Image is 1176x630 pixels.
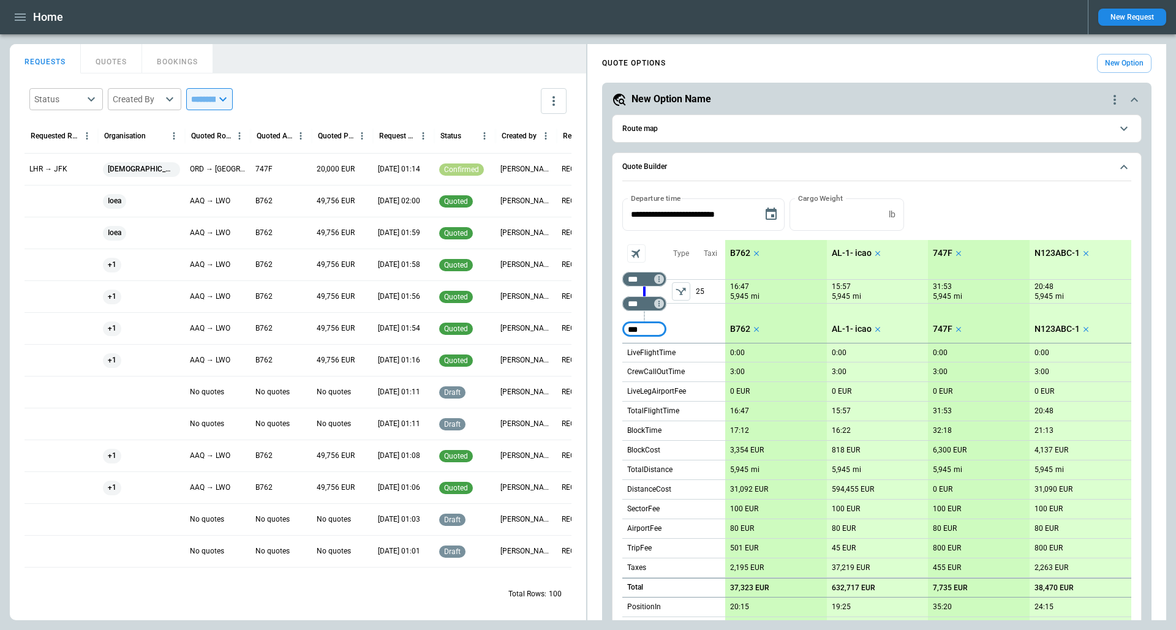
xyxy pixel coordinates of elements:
[730,367,745,377] p: 3:00
[933,602,952,612] p: 35:20
[562,291,622,302] p: REQ-2025-011425
[612,92,1142,107] button: New Option Namequote-option-actions
[103,440,121,471] span: +1
[562,482,622,493] p: REQ-2025-011419
[627,465,673,475] p: TotalDistance
[1098,9,1166,26] button: New Request
[190,260,230,270] p: AAQ → LWO
[10,44,81,73] button: REQUESTS
[832,602,851,612] p: 19:25
[730,324,750,334] p: B762
[627,543,652,553] p: TripFee
[541,88,567,114] button: more
[933,426,952,435] p: 32:18
[317,387,351,397] p: No quotes
[379,132,415,140] div: Request Created At (UTC+10:00)
[622,272,666,287] div: Too short
[622,163,667,171] h6: Quote Builder
[549,589,562,599] p: 100
[190,196,230,206] p: AAQ → LWO
[378,514,420,525] p: 20 Sep 2025 01:03
[255,260,273,270] p: B762
[751,291,759,302] p: mi
[730,602,749,612] p: 20:15
[255,355,273,366] p: B762
[562,196,622,206] p: REQ-2025-011428
[378,482,420,493] p: 20 Sep 2025 01:06
[933,563,961,572] p: 455 EUR
[798,193,843,203] label: Cargo Weight
[378,323,420,334] p: 20 Sep 2025 01:54
[142,44,213,73] button: BOOKINGS
[255,196,273,206] p: B762
[627,523,661,534] p: AirportFee
[378,451,420,461] p: 20 Sep 2025 01:08
[933,291,951,302] p: 5,945
[730,446,764,455] p: 3,354 EUR
[933,583,968,593] p: 7,735 EUR
[500,164,552,174] p: Andy Burvill
[293,128,309,144] button: Quoted Aircraft column menu
[933,324,952,334] p: 747F
[79,128,95,144] button: Requested Route column menu
[759,202,783,227] button: Choose date, selected date is Sep 23, 2025
[730,563,764,572] p: 2,195 EUR
[502,132,537,140] div: Created by
[1035,563,1068,572] p: 2,263 EUR
[832,583,875,593] p: 632,717 EUR
[317,451,355,461] p: 49,756 EUR
[103,345,121,376] span: +1
[1055,465,1064,475] p: mi
[562,228,622,238] p: REQ-2025-011427
[933,248,952,258] p: 747F
[730,583,769,593] p: 37,323 EUR
[190,355,230,366] p: AAQ → LWO
[190,419,224,429] p: No quotes
[627,602,661,612] p: PositionIn
[317,164,355,174] p: 20,000 EUR
[832,504,860,514] p: 100 EUR
[704,249,717,259] p: Taxi
[730,291,748,302] p: 5,945
[190,546,224,557] p: No quotes
[103,154,180,185] span: [DEMOGRAPHIC_DATA]
[622,115,1131,143] button: Route map
[1035,544,1063,553] p: 800 EUR
[933,544,961,553] p: 800 EUR
[631,193,681,203] label: Departure time
[378,419,420,429] p: 20 Sep 2025 01:11
[317,323,355,334] p: 49,756 EUR
[832,282,851,291] p: 15:57
[113,93,162,105] div: Created By
[622,322,666,337] div: Too short
[933,387,952,396] p: 0 EUR
[832,485,874,494] p: 594,455 EUR
[954,291,962,302] p: mi
[318,132,354,140] div: Quoted Price
[317,228,355,238] p: 49,756 EUR
[832,465,850,474] p: 5,945
[190,482,230,493] p: AAQ → LWO
[627,583,643,591] h6: Total
[832,446,860,455] p: 818 EUR
[190,323,230,334] p: AAQ → LWO
[627,348,676,358] p: LiveFlightTime
[1035,324,1080,334] p: N123ABC-1
[378,260,420,270] p: 20 Sep 2025 01:58
[477,128,492,144] button: Status column menu
[673,249,689,259] p: Type
[622,125,658,133] h6: Route map
[627,367,685,377] p: CrewCallOutTime
[730,407,749,416] p: 16:47
[562,387,622,397] p: REQ-2025-011422
[442,388,463,397] span: draft
[317,291,355,302] p: 49,756 EUR
[103,313,121,344] span: +1
[1035,282,1053,291] p: 20:48
[622,296,666,311] div: Too short
[442,516,463,524] span: draft
[442,324,470,333] span: quoted
[378,291,420,302] p: 20 Sep 2025 01:56
[627,563,646,573] p: Taxes
[627,406,679,416] p: TotalFlightTime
